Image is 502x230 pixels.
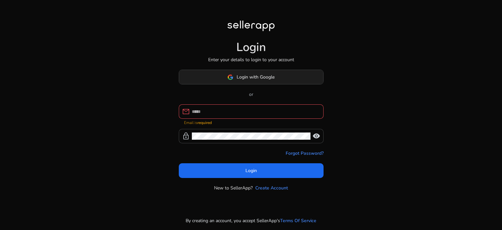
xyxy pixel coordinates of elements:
[312,132,320,140] span: visibility
[245,167,257,174] span: Login
[182,132,190,140] span: lock
[179,163,324,178] button: Login
[179,70,324,84] button: Login with Google
[208,56,294,63] p: Enter your details to login to your account
[227,74,233,80] img: google-logo.svg
[237,74,275,80] span: Login with Google
[280,217,316,224] a: Terms Of Service
[214,185,253,191] p: New to SellerApp?
[236,40,266,54] h1: Login
[184,119,318,126] mat-error: Email is
[179,91,324,98] p: or
[182,108,190,115] span: mail
[286,150,324,157] a: Forgot Password?
[197,120,212,125] strong: required
[255,185,288,191] a: Create Account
